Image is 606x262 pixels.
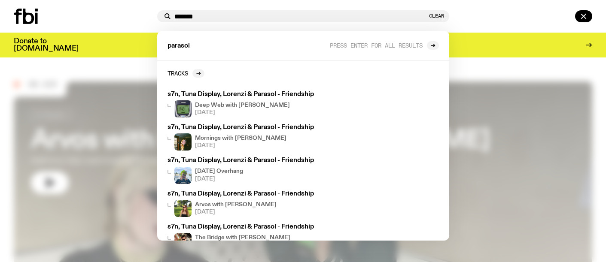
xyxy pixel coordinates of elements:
[195,136,286,141] h4: Mornings with [PERSON_NAME]
[167,191,326,197] h3: s7n, Tuna Display, Lorenzi & Parasol - Friendship
[174,133,192,151] img: Freya smiles coyly as she poses for the image.
[195,143,286,148] span: [DATE]
[164,154,329,187] a: s7n, Tuna Display, Lorenzi & Parasol - Friendship[DATE] Overhang[DATE]
[195,102,290,108] h4: Deep Web with [PERSON_NAME]
[330,41,439,50] a: Press enter for all results
[195,176,243,182] span: [DATE]
[167,69,204,78] a: Tracks
[167,124,326,131] h3: s7n, Tuna Display, Lorenzi & Parasol - Friendship
[167,224,326,230] h3: s7n, Tuna Display, Lorenzi & Parasol - Friendship
[195,110,290,115] span: [DATE]
[167,91,326,98] h3: s7n, Tuna Display, Lorenzi & Parasol - Friendship
[330,42,423,48] span: Press enter for all results
[167,70,188,76] h2: Tracks
[14,38,79,52] h3: Donate to [DOMAIN_NAME]
[429,14,444,18] button: Clear
[195,209,277,215] span: [DATE]
[167,43,190,49] span: parasol
[195,169,243,174] h4: [DATE] Overhang
[164,121,329,154] a: s7n, Tuna Display, Lorenzi & Parasol - FriendshipFreya smiles coyly as she poses for the image. M...
[167,157,326,164] h3: s7n, Tuna Display, Lorenzi & Parasol - Friendship
[174,200,192,217] img: Lizzie Bowles is sitting in a bright green field of grass, with dark sunglasses and a black top. ...
[195,235,290,241] h4: The Bridge with [PERSON_NAME]
[195,202,277,208] h4: Arvos with [PERSON_NAME]
[164,220,329,253] a: s7n, Tuna Display, Lorenzi & Parasol - FriendshipThe Bridge with [PERSON_NAME][DATE]
[164,187,329,220] a: s7n, Tuna Display, Lorenzi & Parasol - FriendshipLizzie Bowles is sitting in a bright green field...
[164,88,329,121] a: s7n, Tuna Display, Lorenzi & Parasol - FriendshipDeep Web with [PERSON_NAME][DATE]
